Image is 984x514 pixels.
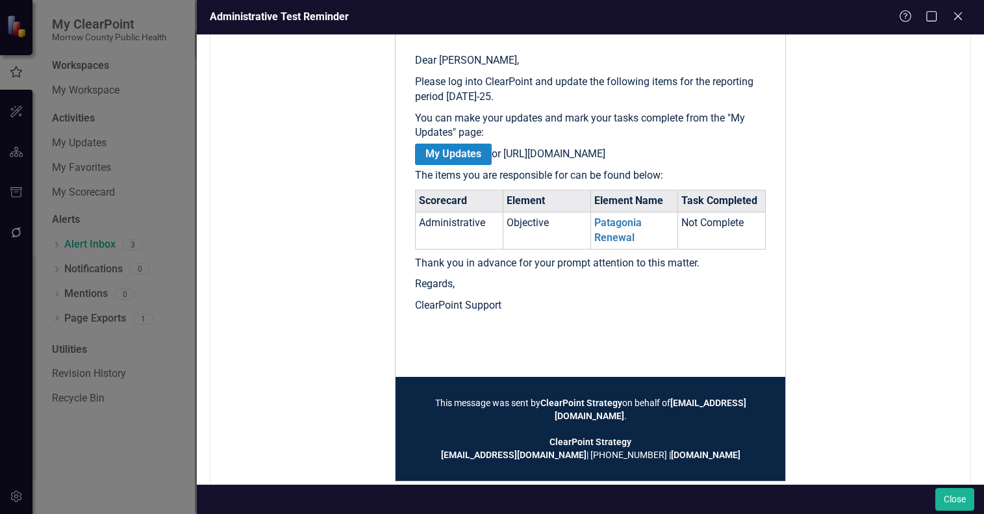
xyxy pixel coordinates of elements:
p: ClearPoint Support [415,298,766,313]
td: Objective [503,212,590,249]
td: Administrative [416,212,503,249]
a: [EMAIL_ADDRESS][DOMAIN_NAME] [441,450,587,460]
th: Element Name [590,190,678,212]
p: You can make your updates and mark your tasks complete from the "My Updates" page: [415,111,766,141]
td: This message was sent by on behalf of . | [PHONE_NUMBER] | [415,396,766,461]
a: [DOMAIN_NAME] [671,450,740,460]
th: Task Completed [678,190,766,212]
td: Not Complete [678,212,766,249]
p: Thank you in advance for your prompt attention to this matter. [415,256,766,271]
p: The items you are responsible for can be found below: [415,168,766,183]
a: Patagonia Renewal [594,216,642,244]
span: Administrative Test Reminder [210,10,349,23]
p: Regards, [415,277,766,292]
a: My Updates [415,144,492,165]
p: Please log into ClearPoint and update the following items for the reporting period [DATE]-25. [415,75,766,105]
a: [EMAIL_ADDRESS][DOMAIN_NAME] [555,398,746,421]
th: Scorecard [416,190,503,212]
strong: ClearPoint Strategy [549,437,631,447]
button: Close [935,488,974,511]
p: Dear [PERSON_NAME], [415,53,766,68]
th: Element [503,190,590,212]
strong: ClearPoint Strategy [540,398,622,408]
p: or [URL][DOMAIN_NAME] [415,147,766,162]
